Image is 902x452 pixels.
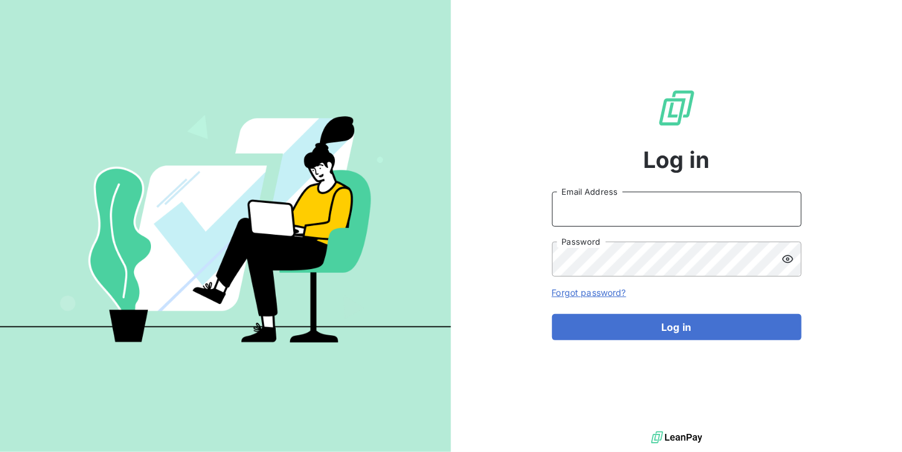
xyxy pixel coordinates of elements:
img: LeanPay Logo [657,88,697,128]
button: Log in [552,314,802,340]
a: Forgot password? [552,287,626,298]
img: logo [651,428,702,447]
span: Log in [643,143,710,177]
input: placeholder [552,192,802,227]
